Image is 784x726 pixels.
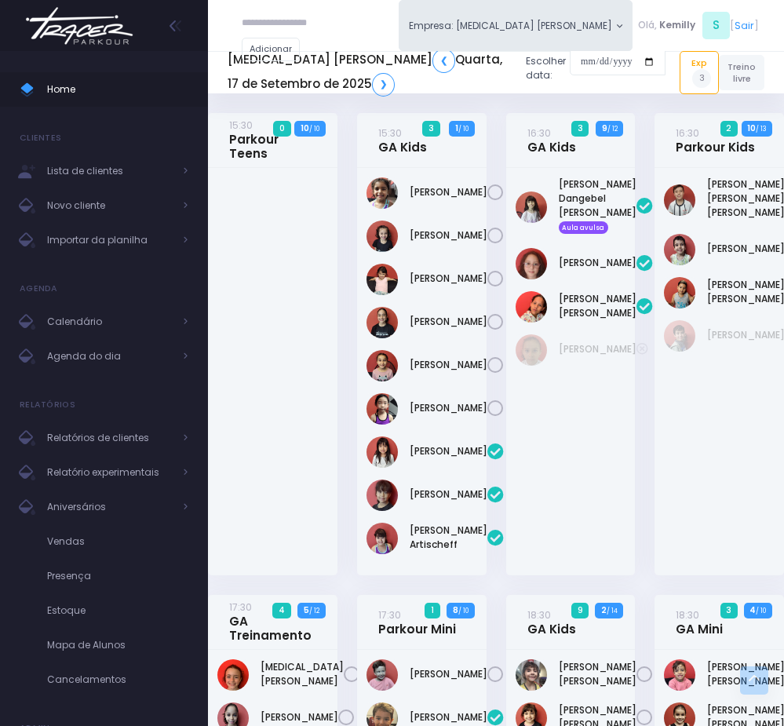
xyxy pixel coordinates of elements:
[516,291,547,323] img: Valentina Eduarda Azevedo
[664,659,695,691] img: Alice Bento jaber
[720,603,738,618] span: 3
[47,230,173,250] span: Importar da planilha
[20,273,58,305] h4: Agenda
[261,660,344,688] a: [MEDICAL_DATA][PERSON_NAME]
[47,195,173,216] span: Novo cliente
[602,122,607,134] strong: 9
[410,524,487,552] a: [PERSON_NAME] Artischeff
[366,221,398,252] img: Lara Hubert
[366,307,398,338] img: Melissa Hubert
[366,523,398,554] img: Manuella Oliveira Artischeff
[516,334,547,366] img: Rafaela tiosso zago
[607,124,618,133] small: / 12
[571,121,589,137] span: 3
[309,606,319,615] small: / 12
[366,177,398,209] img: Chiara Marques Fantin
[516,248,547,279] img: Manuella Brandão oliveira
[272,603,290,618] span: 4
[747,122,756,134] strong: 10
[47,428,173,448] span: Relatórios de clientes
[47,79,188,100] span: Home
[735,18,754,33] a: Sair
[664,234,695,265] img: Matheus Morbach de Freitas
[378,126,427,155] a: 15:30GA Kids
[229,600,252,614] small: 17:30
[527,607,576,637] a: 18:30GA Kids
[659,18,695,32] span: Kemilly
[527,126,551,140] small: 16:30
[664,320,695,352] img: Jorge Lima
[366,393,398,425] img: Serena Tseng
[20,389,75,421] h4: Relatórios
[47,346,173,367] span: Agenda do dia
[680,51,719,93] a: Exp3
[47,600,188,621] span: Estoque
[410,667,487,681] a: [PERSON_NAME]
[664,277,695,308] img: Pedro Eduardo Leite de Oliveira
[516,659,547,691] img: Ana Júlia Lopes gomes
[633,9,764,42] div: [ ]
[366,480,398,511] img: Isabela Kazumi Maruya de Carvalho
[455,122,458,134] strong: 1
[304,604,309,616] strong: 5
[309,124,319,133] small: / 10
[559,221,609,234] span: Aula avulsa
[47,635,188,655] span: Mapa de Alunos
[47,462,173,483] span: Relatório experimentais
[47,497,173,517] span: Aniversários
[527,608,551,622] small: 18:30
[638,18,657,32] span: Olá,
[366,264,398,295] img: Manuella Velloso Beio
[47,312,173,332] span: Calendário
[559,660,636,688] a: [PERSON_NAME] [PERSON_NAME]
[559,177,636,234] a: [PERSON_NAME] Dangebel [PERSON_NAME] Aula avulsa
[422,121,439,137] span: 3
[410,401,487,415] a: [PERSON_NAME]
[559,256,636,270] a: [PERSON_NAME]
[242,38,300,61] a: Adicionar
[720,121,738,137] span: 2
[527,126,576,155] a: 16:30GA Kids
[692,69,711,88] span: 3
[217,659,249,691] img: Allegra Montanari Ferreira
[458,124,469,133] small: / 10
[453,604,458,616] strong: 8
[410,710,487,724] a: [PERSON_NAME]
[756,606,766,615] small: / 10
[676,608,699,622] small: 18:30
[366,436,398,468] img: Giovanna Akari Uehara
[410,315,487,329] a: [PERSON_NAME]
[410,444,487,458] a: [PERSON_NAME]
[702,12,730,39] span: S
[676,126,755,155] a: 16:30Parkour Kids
[273,121,290,137] span: 0
[372,73,395,97] a: ❯
[20,122,61,154] h4: Clientes
[47,161,173,181] span: Lista de clientes
[378,608,401,622] small: 17:30
[559,292,636,320] a: [PERSON_NAME] [PERSON_NAME]
[228,44,665,100] div: Escolher data:
[676,607,723,637] a: 18:30GA Mini
[366,659,398,691] img: Dante Custodio Vizzotto
[410,272,487,286] a: [PERSON_NAME]
[378,126,402,140] small: 15:30
[228,49,514,96] h5: [MEDICAL_DATA] [PERSON_NAME] Quarta, 17 de Setembro de 2025
[410,487,487,502] a: [PERSON_NAME]
[719,55,764,90] a: Treino livre
[676,126,699,140] small: 16:30
[229,119,253,132] small: 15:30
[559,342,636,356] a: [PERSON_NAME]
[47,669,188,690] span: Cancelamentos
[366,350,398,381] img: Niara Belisário Cruz
[229,118,312,161] a: 15:30Parkour Teens
[378,607,456,637] a: 17:30Parkour Mini
[47,531,188,552] span: Vendas
[571,603,589,618] span: 9
[425,603,439,618] span: 1
[229,600,312,643] a: 17:30GA Treinamento
[47,566,188,586] span: Presença
[410,358,487,372] a: [PERSON_NAME]
[607,606,618,615] small: / 14
[749,604,756,616] strong: 4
